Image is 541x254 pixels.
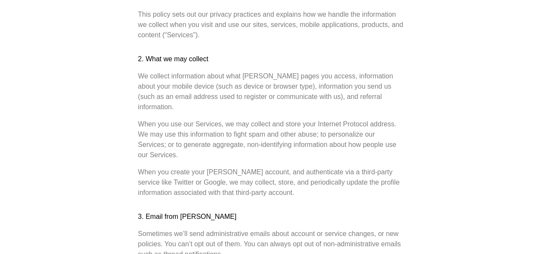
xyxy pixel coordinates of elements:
p: We collect information about what [PERSON_NAME] pages you access, information about your mobile d... [138,71,403,112]
h3: 3. Email from [PERSON_NAME] [138,212,403,222]
p: When you create your [PERSON_NAME] account, and authenticate via a third-party service like Twitt... [138,167,403,198]
h3: 2. What we may collect [138,54,403,64]
p: This policy sets out our privacy practices and explains how we handle the information we collect ... [138,9,403,40]
p: When you use our Services, we may collect and store your Internet Protocol address. We may use th... [138,119,403,160]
